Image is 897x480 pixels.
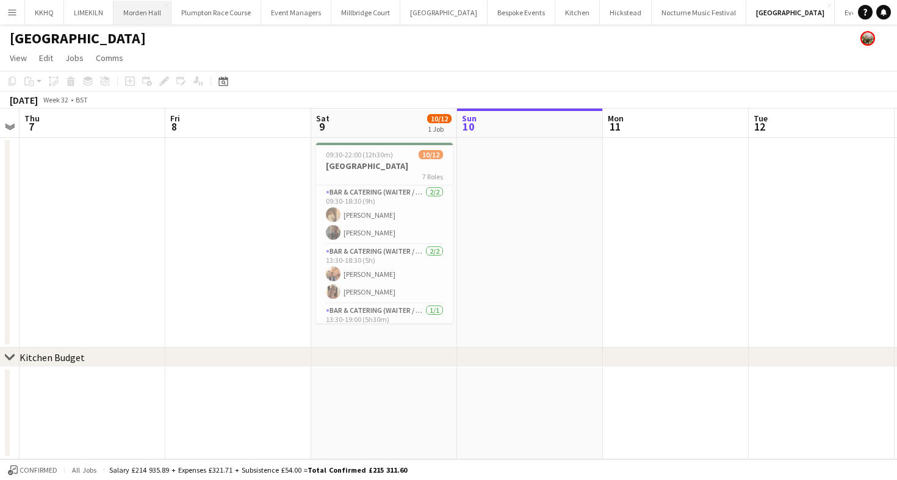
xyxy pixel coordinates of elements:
[113,1,171,24] button: Morden Hall
[326,150,393,159] span: 09:30-22:00 (12h30m)
[606,120,624,134] span: 11
[91,50,128,66] a: Comms
[25,1,64,24] button: KKHQ
[34,50,58,66] a: Edit
[65,52,84,63] span: Jobs
[40,95,71,104] span: Week 32
[314,120,330,134] span: 9
[60,50,88,66] a: Jobs
[746,1,835,24] button: [GEOGRAPHIC_DATA]
[308,465,407,475] span: Total Confirmed £215 311.60
[64,1,113,24] button: LIMEKILN
[608,113,624,124] span: Mon
[462,113,477,124] span: Sun
[24,113,40,124] span: Thu
[5,50,32,66] a: View
[860,31,875,46] app-user-avatar: Staffing Manager
[400,1,488,24] button: [GEOGRAPHIC_DATA]
[171,1,261,24] button: Plumpton Race Course
[835,1,876,24] button: Events
[428,124,451,134] div: 1 Job
[419,150,443,159] span: 10/12
[10,29,146,48] h1: [GEOGRAPHIC_DATA]
[168,120,180,134] span: 8
[460,120,477,134] span: 10
[555,1,600,24] button: Kitchen
[600,1,652,24] button: Hickstead
[70,465,99,475] span: All jobs
[76,95,88,104] div: BST
[10,52,27,63] span: View
[23,120,40,134] span: 7
[652,1,746,24] button: Nocturne Music Festival
[96,52,123,63] span: Comms
[109,465,407,475] div: Salary £214 935.89 + Expenses £321.71 + Subsistence £54.00 =
[488,1,555,24] button: Bespoke Events
[170,113,180,124] span: Fri
[316,304,453,345] app-card-role: Bar & Catering (Waiter / waitress)1/113:30-19:00 (5h30m)
[316,143,453,323] app-job-card: 09:30-22:00 (12h30m)10/12[GEOGRAPHIC_DATA]7 RolesBar & Catering (Waiter / waitress)2/209:30-18:30...
[20,466,57,475] span: Confirmed
[331,1,400,24] button: Millbridge Court
[754,113,768,124] span: Tue
[10,94,38,106] div: [DATE]
[427,114,452,123] span: 10/12
[20,351,85,364] div: Kitchen Budget
[752,120,768,134] span: 12
[6,464,59,477] button: Confirmed
[422,172,443,181] span: 7 Roles
[316,160,453,171] h3: [GEOGRAPHIC_DATA]
[261,1,331,24] button: Event Managers
[316,113,330,124] span: Sat
[39,52,53,63] span: Edit
[316,245,453,304] app-card-role: Bar & Catering (Waiter / waitress)2/213:30-18:30 (5h)[PERSON_NAME][PERSON_NAME]
[316,185,453,245] app-card-role: Bar & Catering (Waiter / waitress)2/209:30-18:30 (9h)[PERSON_NAME][PERSON_NAME]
